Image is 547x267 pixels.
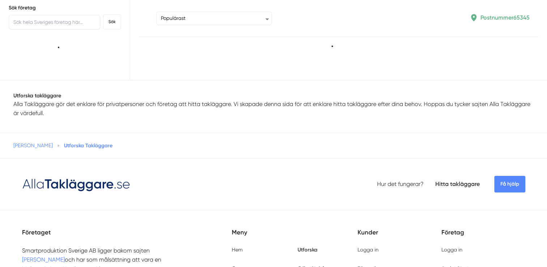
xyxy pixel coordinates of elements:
a: [PERSON_NAME] [13,143,53,148]
span: » [57,142,60,149]
input: Sök hela Sveriges företag här... [9,15,100,29]
a: Hem [232,247,243,253]
a: [PERSON_NAME] [22,256,65,263]
a: Hur det fungerar? [377,181,424,187]
h5: Kunder [358,228,441,246]
h5: Sök företag [9,4,121,12]
span: Få hjälp [494,176,525,192]
h1: Utforska takläggare [13,92,534,99]
a: Logga in [358,247,379,253]
button: Sök [103,14,121,29]
h5: Företaget [22,228,232,246]
a: Utforska [298,246,317,253]
p: Postnummer 65345 [480,13,530,22]
img: Logotyp Alla Takläggare [22,176,131,192]
a: Utforska Takläggare [64,142,112,149]
h5: Företag [441,228,525,246]
p: Alla Takläggare gör det enklare för privatpersoner och företag att hitta takläggare. Vi skapade d... [13,99,534,118]
a: Hitta takläggare [435,181,480,187]
a: Logga in [441,247,462,253]
h5: Meny [232,228,358,246]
